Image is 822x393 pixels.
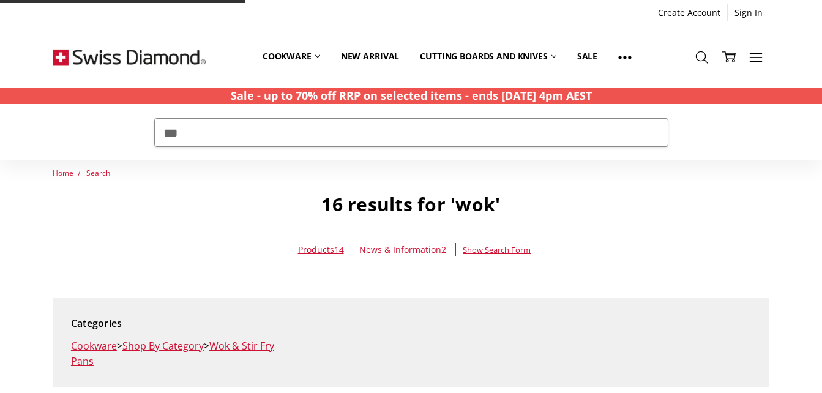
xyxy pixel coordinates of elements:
[231,88,592,103] strong: Sale - up to 70% off RRP on selected items - ends [DATE] 4pm AEST
[71,339,117,353] a: Cookware
[608,29,642,84] a: Show All
[53,26,206,88] img: Free Shipping On Every Order
[441,244,446,255] span: 2
[71,316,751,332] h5: Categories
[53,193,769,216] h1: 16 results for 'wok'
[122,339,204,353] a: Shop By Category
[651,4,727,21] a: Create Account
[252,29,331,84] a: Cookware
[463,243,531,256] a: Show Search Form
[298,244,344,255] a: Products14
[567,29,608,84] a: Sale
[334,244,344,255] span: 14
[53,168,73,178] a: Home
[728,4,769,21] a: Sign In
[409,29,567,84] a: Cutting boards and knives
[331,29,409,84] a: New arrival
[71,339,274,369] a: Wok & Stir Fry Pans
[86,168,110,178] a: Search
[64,339,296,370] li: > >
[463,244,531,256] span: Show Search Form
[359,243,446,256] a: News & Information2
